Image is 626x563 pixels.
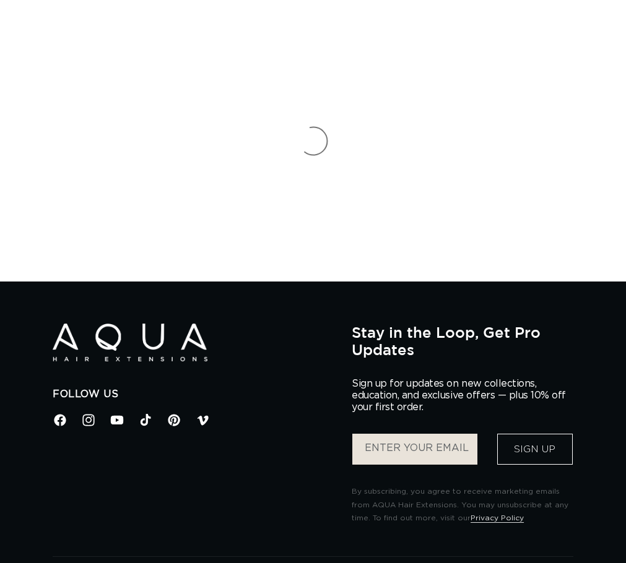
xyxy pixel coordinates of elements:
button: Sign Up [497,434,573,465]
p: By subscribing, you agree to receive marketing emails from AQUA Hair Extensions. You may unsubscr... [352,485,573,525]
img: Aqua Hair Extensions [53,324,207,361]
a: Privacy Policy [471,514,524,522]
p: Sign up for updates on new collections, education, and exclusive offers — plus 10% off your first... [352,378,573,413]
h2: Follow Us [53,388,333,401]
input: ENTER YOUR EMAIL [352,434,477,465]
h2: Stay in the Loop, Get Pro Updates [352,324,573,358]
